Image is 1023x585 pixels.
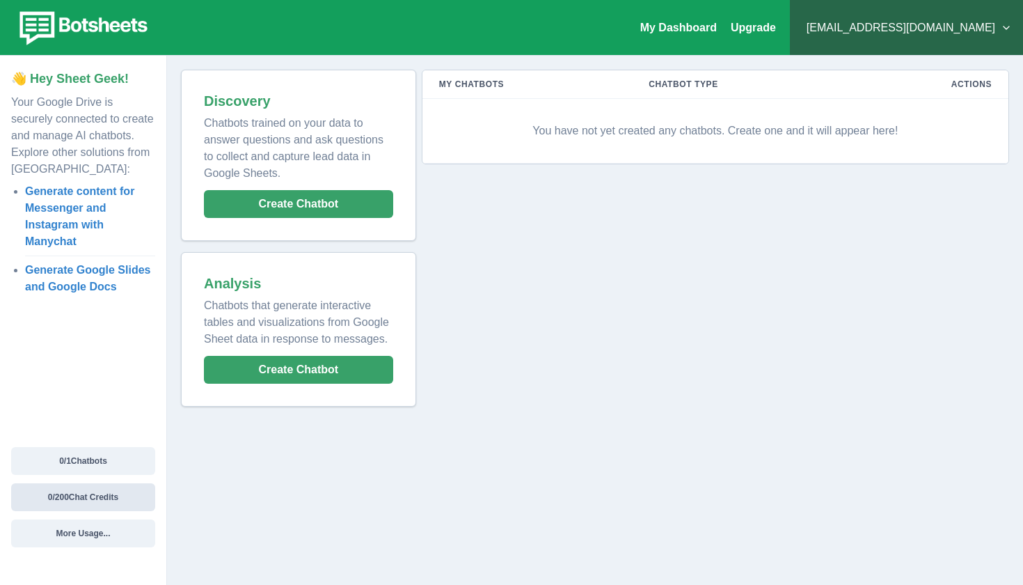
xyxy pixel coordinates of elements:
[25,185,134,247] a: Generate content for Messenger and Instagram with Manychat
[11,520,155,547] button: More Usage...
[11,447,155,475] button: 0/1Chatbots
[204,109,393,182] p: Chatbots trained on your data to answer questions and ask questions to collect and capture lead d...
[204,356,393,384] button: Create Chatbot
[204,190,393,218] button: Create Chatbot
[25,264,151,292] a: Generate Google Slides and Google Docs
[11,70,155,88] p: 👋 Hey Sheet Geek!
[11,88,155,178] p: Your Google Drive is securely connected to create and manage AI chatbots. Explore other solutions...
[11,8,152,47] img: botsheets-logo.png
[640,22,717,33] a: My Dashboard
[851,70,1008,99] th: Actions
[731,22,776,33] a: Upgrade
[204,292,393,348] p: Chatbots that generate interactive tables and visualizations from Google Sheet data in response t...
[11,483,155,511] button: 0/200Chat Credits
[632,70,851,99] th: Chatbot Type
[801,14,1012,42] button: [EMAIL_ADDRESS][DOMAIN_NAME]
[204,93,393,109] h2: Discovery
[439,110,992,152] p: You have not yet created any chatbots. Create one and it will appear here!
[204,275,393,292] h2: Analysis
[422,70,632,99] th: My Chatbots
